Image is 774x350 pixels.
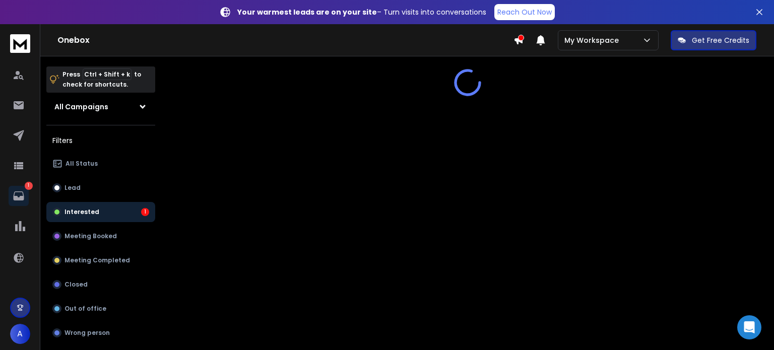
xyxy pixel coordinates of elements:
button: Interested1 [46,202,155,222]
p: Out of office [64,305,106,313]
button: All Status [46,154,155,174]
p: Closed [64,281,88,289]
img: logo [10,34,30,53]
h3: Filters [46,133,155,148]
p: Lead [64,184,81,192]
p: Reach Out Now [497,7,552,17]
p: – Turn visits into conversations [237,7,486,17]
p: 1 [25,182,33,190]
button: All Campaigns [46,97,155,117]
button: A [10,324,30,344]
p: All Status [66,160,98,168]
a: Reach Out Now [494,4,555,20]
button: Lead [46,178,155,198]
button: Get Free Credits [671,30,756,50]
button: Out of office [46,299,155,319]
h1: Onebox [57,34,513,46]
h1: All Campaigns [54,102,108,112]
p: Wrong person [64,329,110,337]
p: Meeting Booked [64,232,117,240]
button: Wrong person [46,323,155,343]
a: 1 [9,186,29,206]
p: Interested [64,208,99,216]
span: Ctrl + Shift + k [83,68,132,80]
p: Get Free Credits [692,35,749,45]
button: Meeting Booked [46,226,155,246]
p: Press to check for shortcuts. [62,69,141,90]
strong: Your warmest leads are on your site [237,7,377,17]
div: Open Intercom Messenger [737,315,761,339]
button: Closed [46,274,155,295]
div: 1 [141,208,149,216]
button: Meeting Completed [46,250,155,270]
p: My Workspace [564,35,623,45]
p: Meeting Completed [64,256,130,264]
